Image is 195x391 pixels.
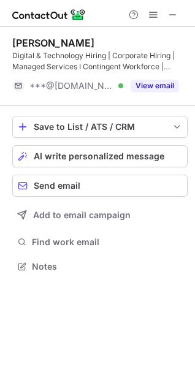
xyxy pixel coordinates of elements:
[34,181,80,191] span: Send email
[12,145,188,167] button: AI write personalized message
[12,116,188,138] button: save-profile-one-click
[32,237,183,248] span: Find work email
[12,233,188,251] button: Find work email
[12,7,86,22] img: ContactOut v5.3.10
[34,122,166,132] div: Save to List / ATS / CRM
[12,258,188,275] button: Notes
[32,261,183,272] span: Notes
[34,151,164,161] span: AI write personalized message
[33,210,131,220] span: Add to email campaign
[12,175,188,197] button: Send email
[12,204,188,226] button: Add to email campaign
